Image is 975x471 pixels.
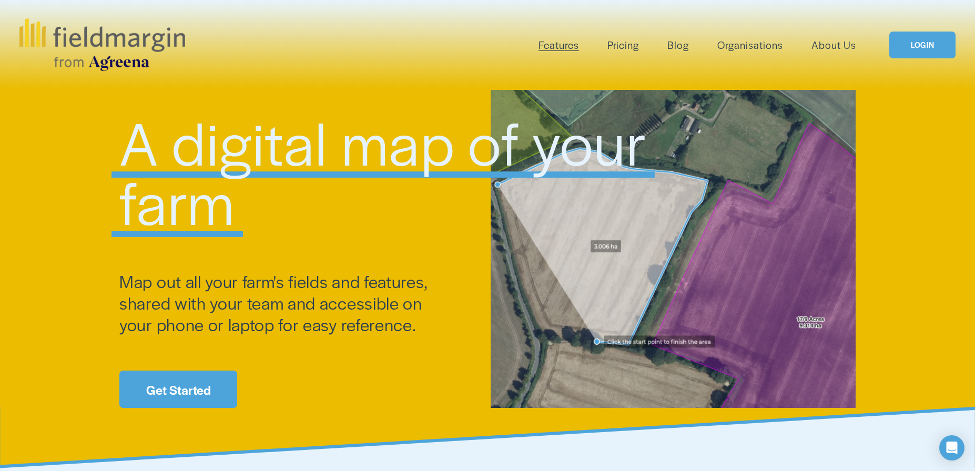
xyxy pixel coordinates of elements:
div: Open Intercom Messenger [939,435,964,460]
a: Get Started [119,371,237,408]
a: Blog [667,36,689,54]
a: Organisations [717,36,783,54]
a: folder dropdown [539,36,579,54]
span: Features [539,37,579,53]
a: LOGIN [889,32,956,58]
span: A digital map of your farm [119,99,661,242]
a: About Us [811,36,856,54]
a: Pricing [607,36,639,54]
img: fieldmargin.com [19,18,185,71]
span: Map out all your farm's fields and features, shared with your team and accessible on your phone o... [119,269,432,336]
